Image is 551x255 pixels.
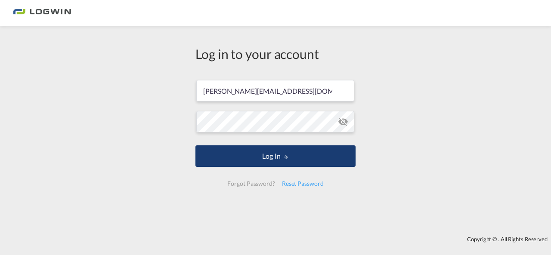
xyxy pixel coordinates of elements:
md-icon: icon-eye-off [338,117,348,127]
img: 2761ae10d95411efa20a1f5e0282d2d7.png [13,3,71,23]
div: Log in to your account [195,45,356,63]
div: Forgot Password? [224,176,278,191]
div: Reset Password [279,176,327,191]
button: LOGIN [195,145,356,167]
input: Enter email/phone number [196,80,354,101]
